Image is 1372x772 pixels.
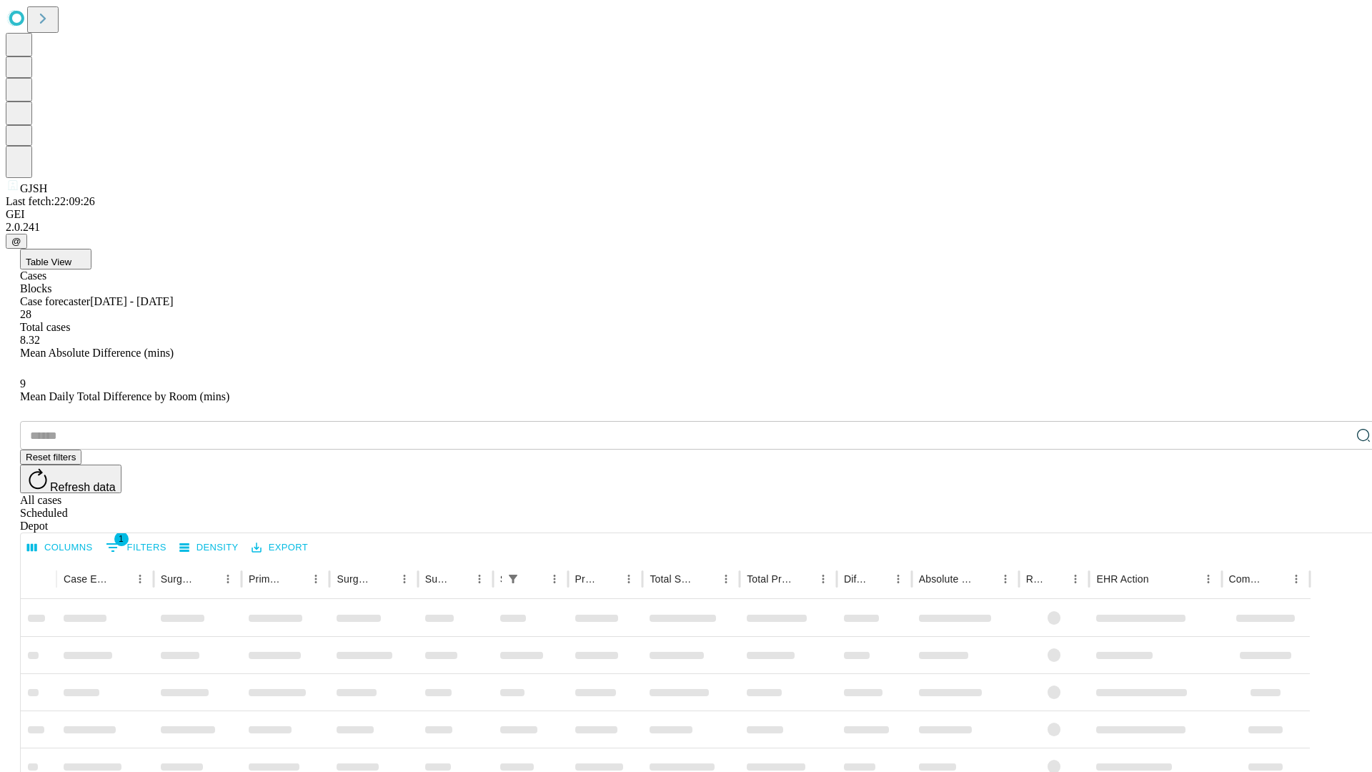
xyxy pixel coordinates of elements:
div: EHR Action [1096,573,1148,585]
button: Sort [198,569,218,589]
button: Menu [394,569,414,589]
span: 1 [114,532,129,546]
button: Sort [449,569,469,589]
div: Resolved in EHR [1026,573,1045,585]
button: Sort [525,569,545,589]
div: Scheduled In Room Duration [500,573,502,585]
div: Total Scheduled Duration [650,573,695,585]
button: Refresh data [20,465,121,493]
button: Select columns [24,537,96,559]
button: Sort [599,569,619,589]
div: 2.0.241 [6,221,1366,234]
div: Predicted In Room Duration [575,573,598,585]
button: Menu [813,569,833,589]
button: Show filters [102,536,170,559]
span: 9 [20,377,26,390]
span: GJSH [20,182,47,194]
button: Menu [469,569,489,589]
div: Total Predicted Duration [747,573,792,585]
button: Menu [619,569,639,589]
span: 8.32 [20,334,40,346]
span: [DATE] - [DATE] [90,295,173,307]
span: Last fetch: 22:09:26 [6,195,95,207]
div: Surgery Name [337,573,372,585]
span: Mean Daily Total Difference by Room (mins) [20,390,229,402]
div: Surgery Date [425,573,448,585]
button: Sort [1266,569,1286,589]
button: Menu [888,569,908,589]
span: Case forecaster [20,295,90,307]
button: Menu [306,569,326,589]
button: Show filters [503,569,523,589]
button: Sort [975,569,995,589]
div: Surgeon Name [161,573,197,585]
button: Menu [1065,569,1085,589]
button: Sort [793,569,813,589]
span: Total cases [20,321,70,333]
button: Sort [374,569,394,589]
button: Table View [20,249,91,269]
button: Density [176,537,242,559]
button: Menu [130,569,150,589]
span: Table View [26,257,71,267]
span: Refresh data [50,481,116,493]
div: Case Epic Id [64,573,109,585]
button: Reset filters [20,450,81,465]
button: Sort [696,569,716,589]
span: @ [11,236,21,247]
button: Menu [995,569,1015,589]
span: Mean Absolute Difference (mins) [20,347,174,359]
button: Menu [218,569,238,589]
button: Sort [868,569,888,589]
span: Reset filters [26,452,76,462]
button: Sort [286,569,306,589]
span: 28 [20,308,31,320]
button: Sort [1150,569,1170,589]
div: Difference [844,573,867,585]
button: Menu [545,569,565,589]
button: Menu [716,569,736,589]
button: Export [248,537,312,559]
button: Sort [1045,569,1065,589]
button: @ [6,234,27,249]
button: Menu [1198,569,1218,589]
button: Sort [110,569,130,589]
div: Comments [1229,573,1265,585]
div: Primary Service [249,573,284,585]
button: Menu [1286,569,1306,589]
div: 1 active filter [503,569,523,589]
div: Absolute Difference [919,573,974,585]
div: GEI [6,208,1366,221]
